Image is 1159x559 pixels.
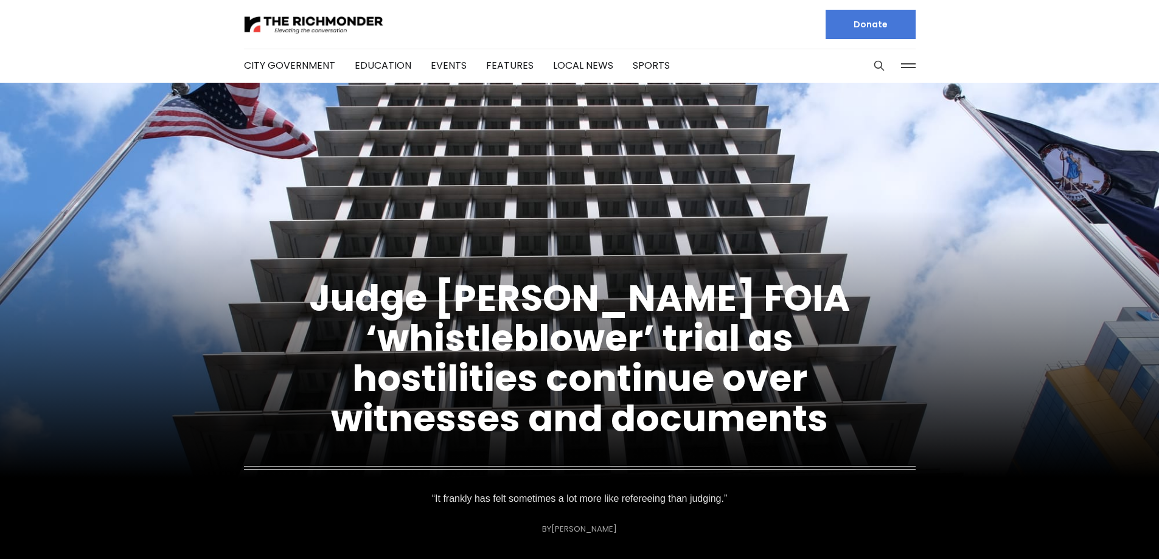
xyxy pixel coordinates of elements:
a: Sports [633,58,670,72]
a: Events [431,58,467,72]
a: [PERSON_NAME] [551,523,617,535]
button: Search this site [870,57,888,75]
a: Education [355,58,411,72]
p: “It frankly has felt sometimes a lot more like refereeing than judging.” [428,490,731,507]
img: The Richmonder [244,14,384,35]
a: Local News [553,58,613,72]
a: Features [486,58,534,72]
a: Judge [PERSON_NAME] FOIA ‘whistleblower’ trial as hostilities continue over witnesses and documents [309,273,850,444]
div: By [542,524,617,533]
iframe: portal-trigger [1056,499,1159,559]
a: City Government [244,58,335,72]
a: Donate [826,10,916,39]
